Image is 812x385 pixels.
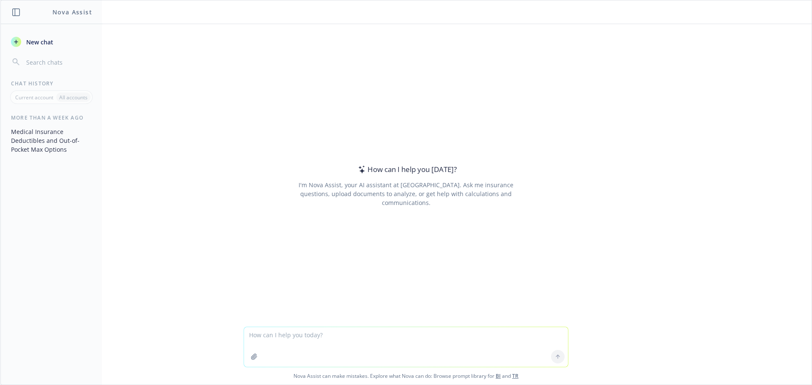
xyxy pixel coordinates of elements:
div: Chat History [1,80,102,87]
a: TR [512,372,518,380]
a: BI [496,372,501,380]
div: More than a week ago [1,114,102,121]
button: Medical Insurance Deductibles and Out-of-Pocket Max Options [8,125,95,156]
div: I'm Nova Assist, your AI assistant at [GEOGRAPHIC_DATA]. Ask me insurance questions, upload docum... [287,180,525,207]
input: Search chats [25,56,92,68]
p: Current account [15,94,53,101]
p: All accounts [59,94,88,101]
div: How can I help you [DATE]? [356,164,457,175]
button: New chat [8,34,95,49]
span: New chat [25,38,53,46]
h1: Nova Assist [52,8,92,16]
span: Nova Assist can make mistakes. Explore what Nova can do: Browse prompt library for and [4,367,808,385]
